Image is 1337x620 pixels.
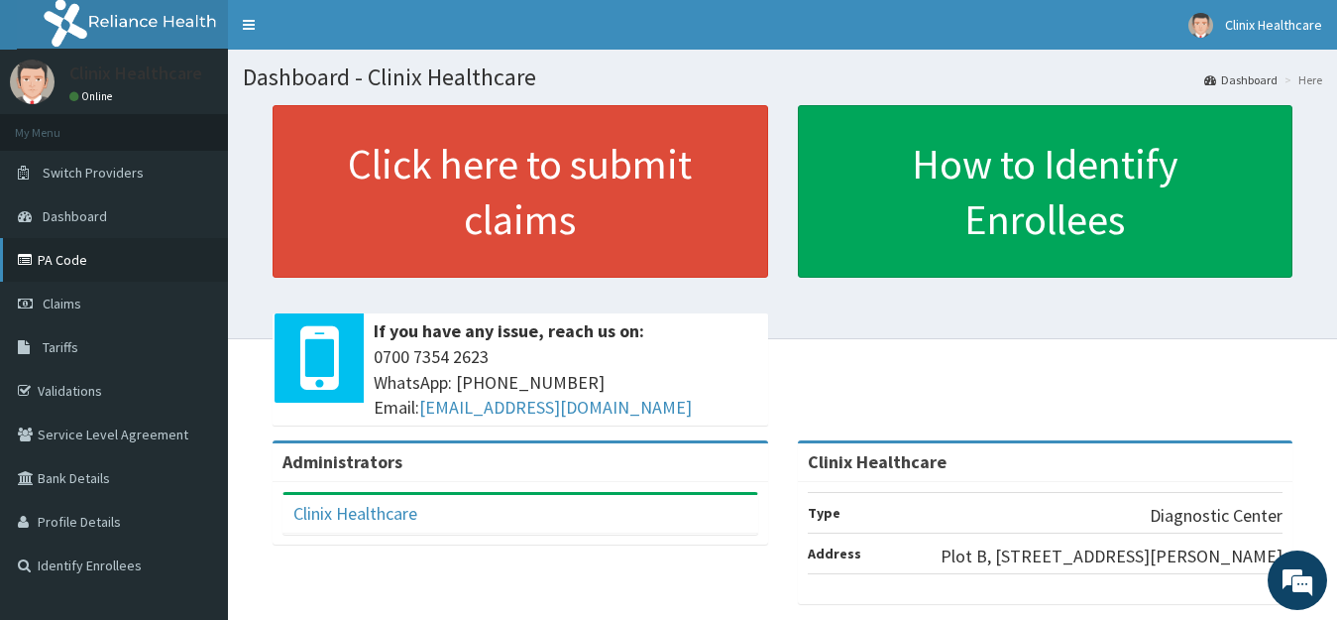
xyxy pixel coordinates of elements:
[43,338,78,356] span: Tariffs
[273,105,768,278] a: Click here to submit claims
[43,295,81,312] span: Claims
[374,344,758,421] span: 0700 7354 2623 WhatsApp: [PHONE_NUMBER] Email:
[941,544,1282,569] p: Plot B, [STREET_ADDRESS][PERSON_NAME]
[1188,13,1213,38] img: User Image
[10,60,55,104] img: User Image
[43,207,107,225] span: Dashboard
[43,164,144,182] span: Switch Providers
[69,64,202,82] p: Clinix Healthcare
[243,64,1322,90] h1: Dashboard - Clinix Healthcare
[808,450,947,473] strong: Clinix Healthcare
[293,502,417,525] a: Clinix Healthcare
[1280,71,1322,88] li: Here
[808,545,861,562] b: Address
[808,504,840,522] b: Type
[1204,71,1278,88] a: Dashboard
[419,396,692,419] a: [EMAIL_ADDRESS][DOMAIN_NAME]
[69,89,117,103] a: Online
[798,105,1293,278] a: How to Identify Enrollees
[374,319,644,342] b: If you have any issue, reach us on:
[282,450,402,473] b: Administrators
[1150,503,1282,529] p: Diagnostic Center
[1225,16,1322,34] span: Clinix Healthcare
